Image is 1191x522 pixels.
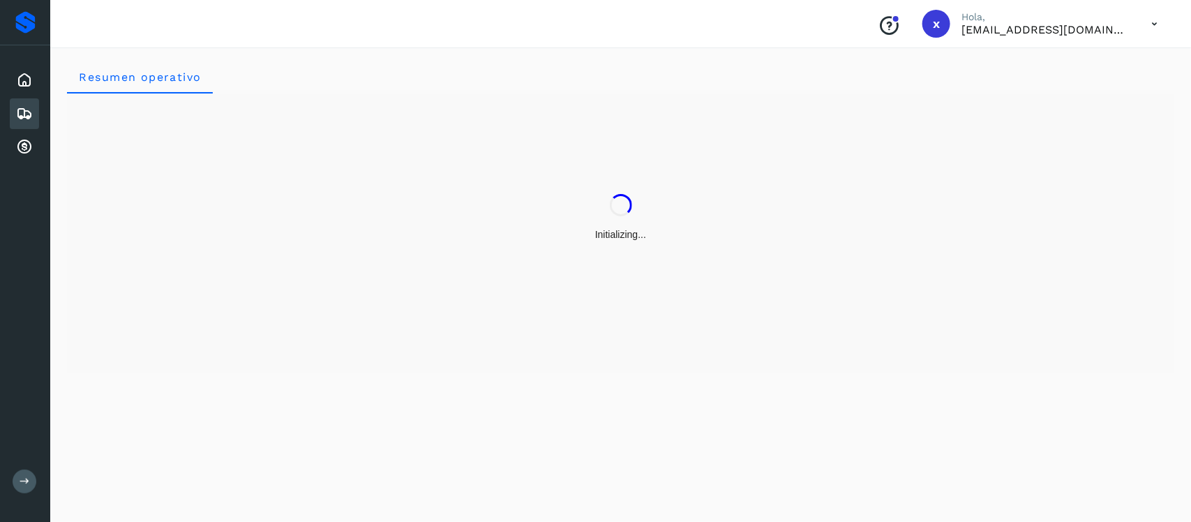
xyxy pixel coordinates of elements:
[961,11,1129,23] p: Hola,
[961,23,1129,36] p: xmgm@transportesser.com.mx
[10,98,39,129] div: Embarques
[10,65,39,96] div: Inicio
[10,132,39,163] div: Cuentas por cobrar
[78,70,202,84] span: Resumen operativo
